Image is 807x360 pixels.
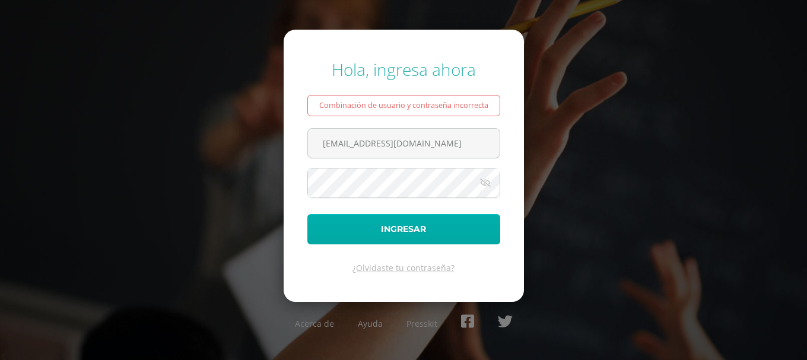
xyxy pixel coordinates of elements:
input: Correo electrónico o usuario [308,129,500,158]
a: Presskit [406,318,437,329]
a: Ayuda [358,318,383,329]
a: ¿Olvidaste tu contraseña? [352,262,455,273]
button: Ingresar [307,214,500,244]
div: Hola, ingresa ahora [307,58,500,81]
a: Acerca de [295,318,334,329]
div: Combinación de usuario y contraseña incorrecta [307,95,500,116]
